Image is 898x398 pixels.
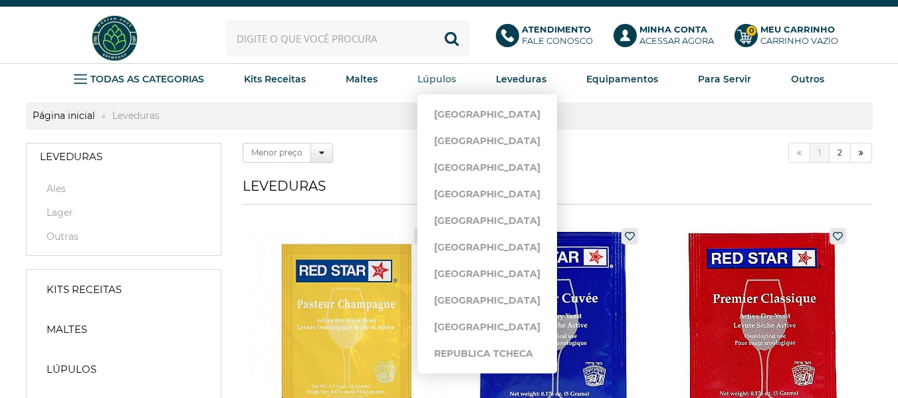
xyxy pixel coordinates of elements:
[33,316,214,343] a: Maltes
[33,356,214,383] a: Lúpulos
[434,340,540,367] a: Republica Tcheca
[434,101,540,128] a: [GEOGRAPHIC_DATA]
[417,69,456,89] a: Lúpulos
[496,24,600,53] a: AtendimentoFale conosco
[417,73,456,85] strong: Lúpulos
[639,24,714,47] p: Acessar agora
[47,283,122,296] strong: Kits Receitas
[106,110,166,122] strong: Leveduras
[40,182,207,195] a: Ales
[433,20,470,56] button: Buscar
[74,69,204,89] a: TODAS AS CATEGORIAS
[33,276,214,303] a: Kits Receitas
[746,25,757,37] strong: 0
[26,110,102,122] a: Página inicial
[434,287,540,314] a: [GEOGRAPHIC_DATA]
[346,69,378,89] a: Maltes
[434,128,540,154] a: [GEOGRAPHIC_DATA]
[243,143,311,163] label: Menor preço
[496,69,546,89] a: Leveduras
[698,73,751,85] strong: Para Servir
[434,260,540,287] a: [GEOGRAPHIC_DATA]
[698,69,751,89] a: Para Servir
[614,24,721,53] a: Minha ContaAcessar agora
[40,230,207,243] a: Outras
[90,13,140,63] img: Hopfen Haus BrewShop
[496,73,546,85] strong: Leveduras
[434,154,540,181] a: [GEOGRAPHIC_DATA]
[27,144,221,170] a: Leveduras
[639,24,707,35] b: Minha Conta
[830,143,851,163] a: 2
[760,24,835,35] b: Meu Carrinho
[791,69,824,89] a: Outros
[225,20,470,56] input: Digite o que você procura
[791,73,824,85] strong: Outros
[244,69,306,89] a: Kits Receitas
[522,24,593,47] p: Fale conosco
[760,35,838,47] div: Carrinho Vazio
[522,24,591,35] b: Atendimento
[434,207,540,234] a: [GEOGRAPHIC_DATA]
[90,73,204,85] strong: TODAS AS CATEGORIAS
[586,73,658,85] strong: Equipamentos
[434,314,540,340] a: [GEOGRAPHIC_DATA]
[47,323,87,336] strong: Maltes
[434,181,540,207] a: [GEOGRAPHIC_DATA]
[40,206,207,219] a: Lager
[47,363,96,376] strong: Lúpulos
[244,73,306,85] strong: Kits Receitas
[810,143,830,163] a: 1
[586,69,658,89] a: Equipamentos
[40,150,102,163] strong: Leveduras
[243,178,872,205] h1: Leveduras
[346,73,378,85] strong: Maltes
[434,234,540,260] a: [GEOGRAPHIC_DATA]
